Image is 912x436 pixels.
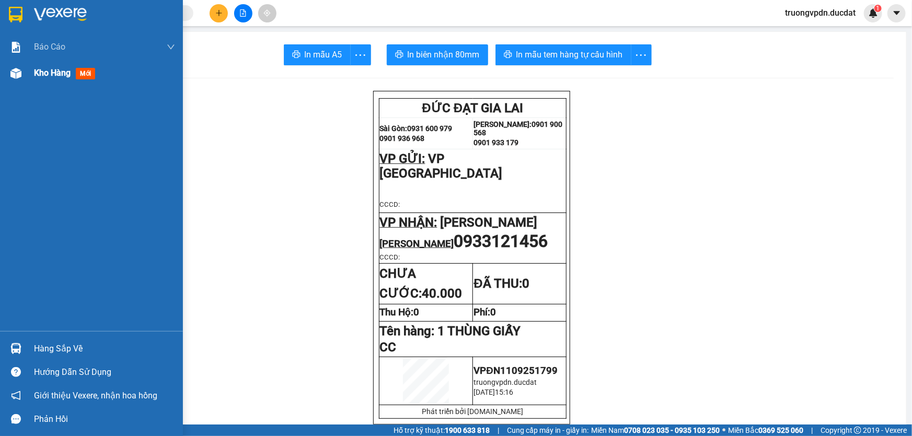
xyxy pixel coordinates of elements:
span: Miền Nam [591,425,720,436]
strong: Sài Gòn: [380,124,408,133]
strong: 0931 600 979 [408,124,453,133]
span: CCCD: [380,201,400,208]
button: more [350,44,371,65]
span: VP GỬI: [380,151,425,166]
span: more [351,49,371,62]
span: notification [11,391,21,400]
button: printerIn mẫu A5 [284,44,351,65]
strong: [PERSON_NAME]: [474,120,532,128]
span: plus [215,9,223,17]
img: warehouse-icon [10,343,21,354]
span: Hỗ trợ kỹ thuật: [394,425,490,436]
span: | [811,425,813,436]
span: question-circle [11,367,21,377]
span: Cung cấp máy in - giấy in: [507,425,588,436]
strong: 0369 525 060 [758,426,803,434]
strong: Sài Gòn: [7,34,38,44]
button: printerIn mẫu tem hàng tự cấu hình [495,44,631,65]
strong: CHƯA CƯỚC: [380,266,463,301]
span: 0 [490,307,496,318]
strong: 1900 633 818 [445,426,490,434]
span: VP NHẬN: [380,215,437,230]
button: printerIn biên nhận 80mm [387,44,488,65]
img: warehouse-icon [10,68,21,79]
span: | [498,425,499,436]
span: [PERSON_NAME] [441,215,538,230]
span: VP [GEOGRAPHIC_DATA] [380,151,503,181]
span: CC [380,340,397,355]
span: ĐỨC ĐẠT GIA LAI [422,101,524,115]
button: plus [210,4,228,22]
span: Giới thiệu Vexere, nhận hoa hồng [34,389,157,402]
span: ⚪️ [722,428,725,432]
button: file-add [234,4,252,22]
div: Phản hồi [34,411,175,427]
img: solution-icon [10,42,21,53]
strong: ĐÃ THU: [474,276,529,291]
span: down [167,43,175,51]
button: aim [258,4,276,22]
span: 0933121456 [454,231,548,251]
sup: 1 [874,5,882,12]
span: Báo cáo [34,40,65,53]
span: 15:16 [495,388,513,396]
span: 1 THÙNG GIẤY [438,324,521,338]
strong: 0931 600 979 [38,34,89,44]
td: Phát triển bởi [DOMAIN_NAME] [379,405,567,418]
span: truongvpdn.ducdat [777,6,864,19]
span: In biên nhận 80mm [408,48,480,61]
span: 0 [522,276,529,291]
span: In mẫu A5 [305,48,342,61]
strong: [PERSON_NAME]: [95,29,160,39]
strong: 0708 023 035 - 0935 103 250 [624,426,720,434]
span: Kho hàng [34,68,71,78]
img: icon-new-feature [869,8,878,18]
span: ĐỨC ĐẠT GIA LAI [43,10,144,25]
span: printer [395,50,403,60]
span: copyright [854,427,861,434]
span: Tên hàng: [380,324,521,338]
strong: 0901 936 968 [7,46,58,56]
span: aim [263,9,271,17]
span: file-add [239,9,247,17]
strong: Phí: [474,307,496,318]
strong: 0901 900 568 [95,29,179,49]
strong: 0901 933 179 [95,51,146,61]
span: VP GỬI: [7,65,52,80]
span: mới [76,68,95,79]
strong: Thu Hộ: [380,307,420,318]
span: 40.000 [422,286,463,301]
strong: 0901 936 968 [380,134,425,143]
span: message [11,414,21,424]
span: printer [292,50,301,60]
span: 1 [876,5,880,12]
span: VPĐN1109251799 [474,365,557,376]
span: CCCD: [380,253,400,261]
div: Hàng sắp về [34,341,175,357]
span: truongvpdn.ducdat [474,378,537,386]
span: caret-down [892,8,902,18]
span: more [631,49,651,62]
span: In mẫu tem hàng tự cấu hình [516,48,623,61]
div: Hướng dẫn sử dụng [34,364,175,380]
span: VP [GEOGRAPHIC_DATA] [7,65,130,95]
img: logo-vxr [9,7,22,22]
strong: 0901 900 568 [474,120,562,137]
span: [DATE] [474,388,495,396]
strong: 0901 933 179 [474,138,518,147]
button: more [631,44,652,65]
span: printer [504,50,512,60]
span: 0 [414,307,420,318]
span: [PERSON_NAME] [380,238,454,250]
button: caret-down [887,4,906,22]
span: Miền Bắc [728,425,803,436]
